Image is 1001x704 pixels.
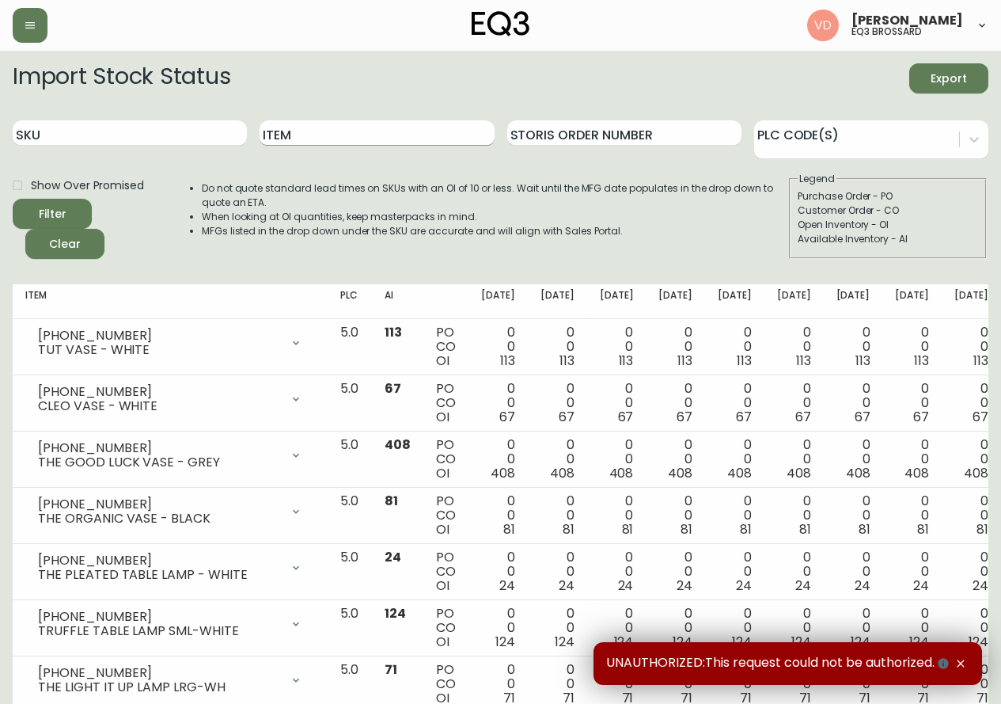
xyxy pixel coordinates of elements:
[491,464,515,482] span: 408
[328,319,372,375] td: 5.0
[38,385,280,399] div: [PHONE_NUMBER]
[25,438,315,473] div: [PHONE_NUMBER]THE GOOD LUCK VASE - GREY
[777,550,811,593] div: 0 0
[25,382,315,417] div: [PHONE_NUMBER]CLEO VASE - WHITE
[25,607,315,641] div: [PHONE_NUMBER]TRUFFLE TABLE LAMP SML-WHITE
[718,550,752,593] div: 0 0
[646,284,705,319] th: [DATE]
[777,438,811,481] div: 0 0
[727,464,752,482] span: 408
[600,494,634,537] div: 0 0
[563,520,574,538] span: 81
[472,11,530,36] img: logo
[495,633,515,651] span: 124
[385,548,401,566] span: 24
[385,436,411,454] span: 408
[540,382,574,424] div: 0 0
[13,199,92,229] button: Filter
[468,284,528,319] th: [DATE]
[737,352,752,370] span: 113
[718,325,752,368] div: 0 0
[481,550,515,593] div: 0 0
[600,325,634,368] div: 0 0
[718,382,752,424] div: 0 0
[917,520,929,538] span: 81
[895,494,929,537] div: 0 0
[13,63,230,93] h2: Import Stock Status
[787,464,811,482] span: 408
[481,494,515,537] div: 0 0
[954,494,988,537] div: 0 0
[587,284,646,319] th: [DATE]
[973,352,988,370] span: 113
[658,550,692,593] div: 0 0
[914,352,929,370] span: 113
[732,633,752,651] span: 124
[658,382,692,424] div: 0 0
[913,408,929,426] span: 67
[38,610,280,624] div: [PHONE_NUMBER]
[619,352,634,370] span: 113
[385,323,402,341] span: 113
[38,455,280,470] div: THE GOOD LUCK VASE - GREY
[824,284,883,319] th: [DATE]
[38,234,92,254] span: Clear
[38,343,280,357] div: TUT VASE - WHITE
[777,607,811,649] div: 0 0
[499,408,515,426] span: 67
[859,520,870,538] span: 81
[436,550,456,593] div: PO CO
[481,438,515,481] div: 0 0
[500,352,515,370] span: 113
[836,325,870,368] div: 0 0
[954,382,988,424] div: 0 0
[481,607,515,649] div: 0 0
[436,382,456,424] div: PO CO
[895,550,929,593] div: 0 0
[25,229,104,259] button: Clear
[540,494,574,537] div: 0 0
[718,494,752,537] div: 0 0
[25,494,315,529] div: [PHONE_NUMBER]THE ORGANIC VASE - BLACK
[328,432,372,488] td: 5.0
[954,550,988,593] div: 0 0
[559,577,574,595] span: 24
[436,325,456,368] div: PO CO
[764,284,824,319] th: [DATE]
[855,577,870,595] span: 24
[38,329,280,343] div: [PHONE_NUMBER]
[25,550,315,585] div: [PHONE_NUMBER]THE PLEATED TABLE LAMP - WHITE
[913,577,929,595] span: 24
[964,464,988,482] span: 408
[436,438,456,481] div: PO CO
[795,408,811,426] span: 67
[328,284,372,319] th: PLC
[600,382,634,424] div: 0 0
[909,63,988,93] button: Export
[904,464,929,482] span: 408
[38,497,280,512] div: [PHONE_NUMBER]
[618,408,634,426] span: 67
[436,464,449,482] span: OI
[658,607,692,649] div: 0 0
[499,577,515,595] span: 24
[973,577,988,595] span: 24
[895,607,929,649] div: 0 0
[13,284,328,319] th: Item
[614,633,634,651] span: 124
[677,577,692,595] span: 24
[851,27,922,36] h5: eq3 brossard
[550,464,574,482] span: 408
[846,464,870,482] span: 408
[954,607,988,649] div: 0 0
[677,408,692,426] span: 67
[481,325,515,368] div: 0 0
[954,325,988,368] div: 0 0
[618,577,634,595] span: 24
[38,399,280,413] div: CLEO VASE - WHITE
[385,604,406,622] span: 124
[528,284,587,319] th: [DATE]
[540,438,574,481] div: 0 0
[798,204,978,218] div: Customer Order - CO
[718,438,752,481] div: 0 0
